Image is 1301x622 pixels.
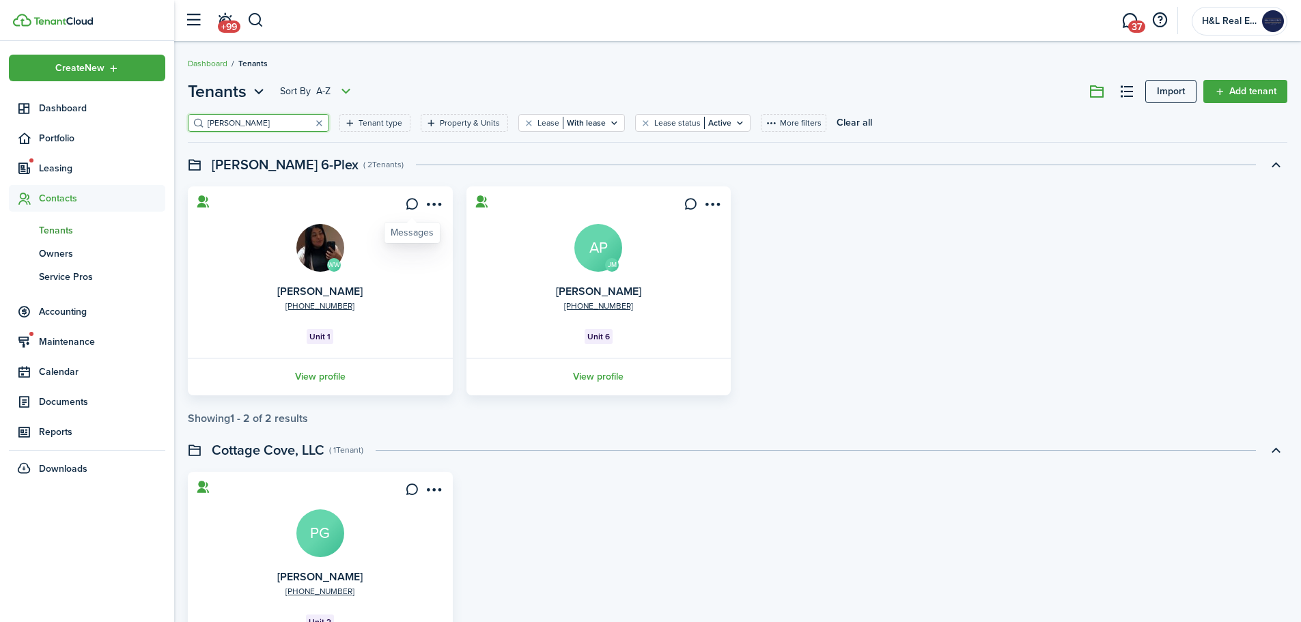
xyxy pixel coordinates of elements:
[587,330,610,343] span: Unit 6
[327,258,341,272] avatar-text: WW
[188,79,247,104] span: Tenants
[635,114,751,132] filter-tag: Open filter
[39,191,165,206] span: Contacts
[423,483,445,501] button: Open menu
[605,258,619,272] avatar-text: JM
[391,226,434,240] div: Messages
[39,270,165,284] span: Service Pros
[280,83,354,100] button: Open menu
[280,85,316,98] span: Sort by
[309,330,331,343] span: Unit 1
[55,63,104,73] span: Create New
[39,131,165,145] span: Portfolio
[1264,438,1287,462] button: Toggle accordion
[9,242,165,265] a: Owners
[1145,80,1197,103] a: Import
[188,186,1287,425] tenant-list-swimlane-item: Toggle accordion
[218,20,240,33] span: +99
[316,85,331,98] span: A-Z
[9,265,165,288] a: Service Pros
[564,300,633,312] a: [PHONE_NUMBER]
[188,57,227,70] a: Dashboard
[204,117,324,130] input: Search here...
[9,95,165,122] a: Dashboard
[339,114,410,132] filter-tag: Open filter
[1202,16,1257,26] span: H&L Real Estate Property Management Company
[277,283,363,299] a: [PERSON_NAME]
[1117,3,1143,38] a: Messaging
[761,114,826,132] button: More filters
[1128,20,1145,33] span: 37
[39,101,165,115] span: Dashboard
[440,117,500,129] filter-tag-label: Property & Units
[654,117,701,129] filter-tag-label: Lease status
[188,79,268,104] button: Tenants
[285,585,354,597] a: [PHONE_NUMBER]
[421,114,508,132] filter-tag: Open filter
[247,9,264,32] button: Search
[39,365,165,379] span: Calendar
[285,300,354,312] a: [PHONE_NUMBER]
[9,419,165,445] a: Reports
[518,114,625,132] filter-tag: Open filter
[180,8,206,33] button: Open sidebar
[1148,9,1171,32] button: Open resource center
[1264,153,1287,176] button: Toggle accordion
[39,425,165,439] span: Reports
[277,569,363,584] a: [PERSON_NAME]
[537,117,559,129] filter-tag-label: Lease
[704,117,731,129] filter-tag-value: Active
[9,218,165,242] a: Tenants
[212,154,359,175] swimlane-title: [PERSON_NAME] 6-Plex
[39,335,165,349] span: Maintenance
[640,117,652,128] button: Clear filter
[523,117,535,128] button: Clear filter
[39,246,165,261] span: Owners
[837,114,872,132] button: Clear all
[1262,10,1284,32] img: H&L Real Estate Property Management Company
[186,358,455,395] a: View profile
[39,395,165,409] span: Documents
[1203,80,1287,103] a: Add tenant
[423,197,445,216] button: Open menu
[212,3,238,38] a: Notifications
[13,14,31,27] img: TenantCloud
[9,55,165,81] button: Open menu
[574,224,622,272] a: AP
[280,83,354,100] button: Sort byA-Z
[188,412,308,425] div: Showing results
[329,444,363,456] swimlane-subtitle: ( 1 Tenant )
[39,223,165,238] span: Tenants
[296,224,344,272] img: Ana Amador
[39,161,165,175] span: Leasing
[359,117,402,129] filter-tag-label: Tenant type
[701,197,723,216] button: Open menu
[212,440,324,460] swimlane-title: Cottage Cove, LLC
[363,158,404,171] swimlane-subtitle: ( 2 Tenants )
[230,410,272,426] pagination-page-total: 1 - 2 of 2
[309,113,328,132] button: Clear search
[556,283,641,299] a: [PERSON_NAME]
[39,462,87,476] span: Downloads
[464,358,733,395] a: View profile
[296,509,344,557] a: PG
[563,117,606,129] filter-tag-value: With lease
[188,79,268,104] button: Open menu
[39,305,165,319] span: Accounting
[238,57,268,70] span: Tenants
[33,17,93,25] img: TenantCloud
